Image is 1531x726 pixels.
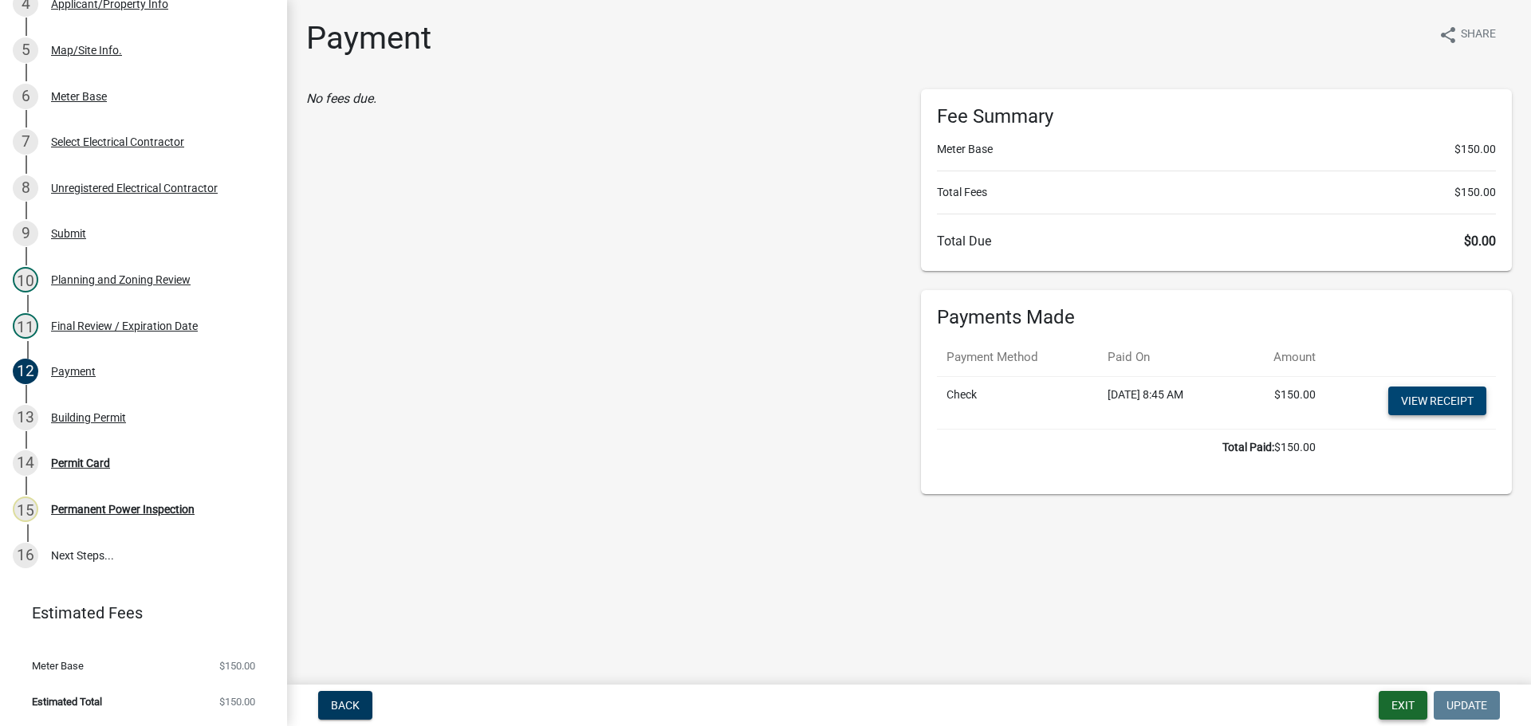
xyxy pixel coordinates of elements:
[1446,699,1487,712] span: Update
[51,45,122,56] div: Map/Site Info.
[51,457,110,469] div: Permit Card
[219,697,255,707] span: $150.00
[13,496,38,522] div: 15
[13,84,38,109] div: 6
[1236,339,1325,376] th: Amount
[51,91,107,102] div: Meter Base
[13,543,38,568] div: 16
[13,359,38,384] div: 12
[13,37,38,63] div: 5
[13,221,38,246] div: 9
[51,412,126,423] div: Building Permit
[219,661,255,671] span: $150.00
[937,184,1496,201] li: Total Fees
[937,339,1098,376] th: Payment Method
[306,19,431,57] h1: Payment
[1379,691,1427,720] button: Exit
[51,182,218,194] div: Unregistered Electrical Contractor
[32,697,102,707] span: Estimated Total
[51,274,191,285] div: Planning and Zoning Review
[1388,387,1486,415] a: View receipt
[1454,141,1496,158] span: $150.00
[306,91,376,106] i: No fees due.
[937,429,1325,465] td: $150.00
[1464,233,1496,249] span: $0.00
[1426,19,1509,50] button: shareShare
[13,129,38,155] div: 7
[13,405,38,430] div: 13
[937,233,1496,249] h6: Total Due
[1098,376,1236,429] td: [DATE] 8:45 AM
[51,504,195,515] div: Permanent Power Inspection
[937,376,1098,429] td: Check
[937,306,1496,329] h6: Payments Made
[1098,339,1236,376] th: Paid On
[32,661,84,671] span: Meter Base
[13,175,38,201] div: 8
[13,597,262,629] a: Estimated Fees
[51,228,86,239] div: Submit
[937,141,1496,158] li: Meter Base
[51,136,184,147] div: Select Electrical Contractor
[51,366,96,377] div: Payment
[937,105,1496,128] h6: Fee Summary
[1439,26,1458,45] i: share
[318,691,372,720] button: Back
[13,267,38,292] div: 10
[1454,184,1496,201] span: $150.00
[1236,376,1325,429] td: $150.00
[1434,691,1500,720] button: Update
[13,313,38,339] div: 11
[51,320,198,332] div: Final Review / Expiration Date
[331,699,360,712] span: Back
[1461,26,1496,45] span: Share
[1222,441,1274,453] b: Total Paid:
[13,450,38,476] div: 14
